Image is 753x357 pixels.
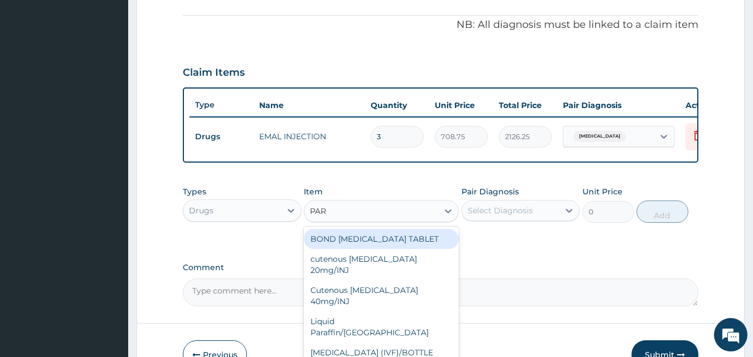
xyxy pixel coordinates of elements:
button: Add [637,200,688,223]
h3: Claim Items [183,67,245,79]
div: Select Diagnosis [468,205,533,216]
th: Name [254,94,365,116]
textarea: Type your message and hit 'Enter' [6,238,212,277]
th: Total Price [493,94,557,116]
td: Drugs [190,126,254,147]
img: d_794563401_company_1708531726252_794563401 [21,56,45,84]
th: Actions [680,94,736,116]
div: cutenous [MEDICAL_DATA] 20mg/INJ [304,249,459,280]
div: BOND [MEDICAL_DATA] TABLET [304,229,459,249]
label: Item [304,186,323,197]
div: Liquid Paraffin/[GEOGRAPHIC_DATA] [304,311,459,343]
div: Cutenous [MEDICAL_DATA] 40mg/INJ [304,280,459,311]
div: Minimize live chat window [183,6,210,32]
label: Types [183,187,206,197]
th: Pair Diagnosis [557,94,680,116]
th: Unit Price [429,94,493,116]
label: Unit Price [582,186,623,197]
div: Drugs [189,205,213,216]
th: Type [190,95,254,115]
th: Quantity [365,94,429,116]
label: Pair Diagnosis [461,186,519,197]
label: Comment [183,263,699,272]
span: We're online! [65,107,154,220]
td: EMAL INJECTION [254,125,365,148]
div: Chat with us now [58,62,187,77]
p: NB: All diagnosis must be linked to a claim item [183,18,699,32]
span: [MEDICAL_DATA] [574,131,626,142]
